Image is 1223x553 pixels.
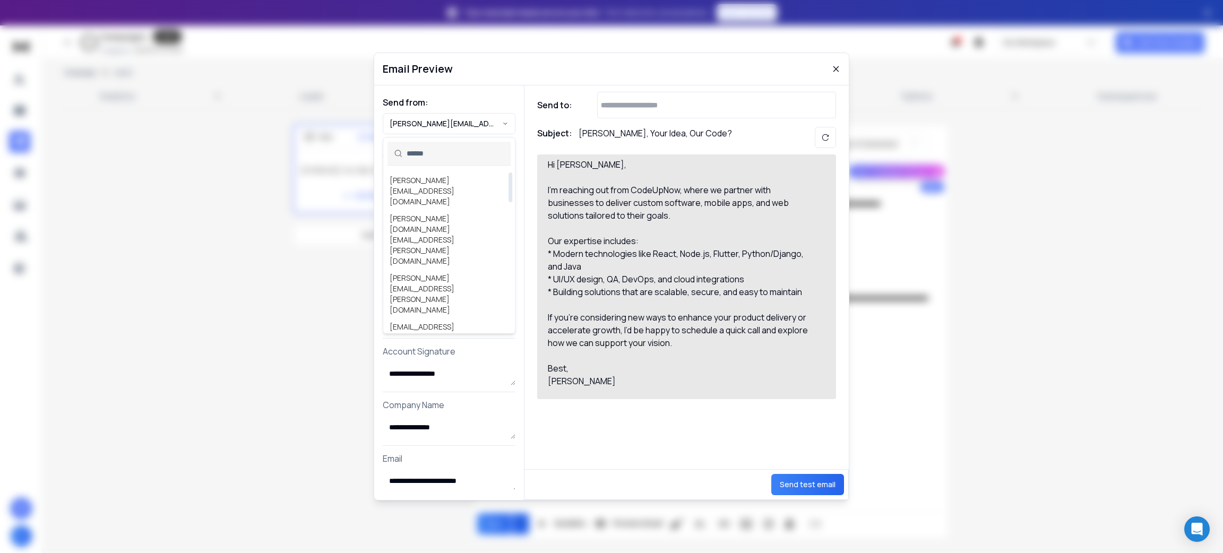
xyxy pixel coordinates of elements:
div: [PERSON_NAME][DOMAIN_NAME][EMAIL_ADDRESS][PERSON_NAME][DOMAIN_NAME] [390,213,509,266]
div: Our expertise includes: [548,235,813,247]
div: Open Intercom Messenger [1184,516,1210,542]
div: * UI/UX design, QA, DevOps, and cloud integrations [548,273,813,286]
div: * Building solutions that are scalable, secure, and easy to maintain [548,286,813,298]
p: [PERSON_NAME], Your Idea, Our Code? [579,127,732,148]
button: Send test email [771,474,844,495]
h1: Send from: [383,96,515,109]
div: [PERSON_NAME] [548,375,813,387]
div: * Modern technologies like React, Node.js, Flutter, Python/Django, and Java [548,247,813,273]
div: If you’re considering new ways to enhance your product delivery or accelerate growth, I’d be happ... [548,311,813,349]
p: Account Signature [383,345,515,358]
div: Hi [PERSON_NAME], [548,158,813,171]
p: Company Name [383,399,515,411]
div: [PERSON_NAME][EMAIL_ADDRESS][DOMAIN_NAME] [390,175,509,207]
div: [PERSON_NAME][EMAIL_ADDRESS][PERSON_NAME][DOMAIN_NAME] [390,273,509,315]
div: I’m reaching out from CodeUpNow, where we partner with businesses to deliver custom software, mob... [548,184,813,222]
p: Email [383,452,515,465]
h1: Email Preview [383,62,453,76]
div: [EMAIL_ADDRESS][DOMAIN_NAME] [390,322,509,343]
h1: Send to: [537,99,580,111]
div: Best, [548,362,813,375]
p: [PERSON_NAME][EMAIL_ADDRESS][DOMAIN_NAME] [390,118,502,129]
h1: Subject: [537,127,572,148]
